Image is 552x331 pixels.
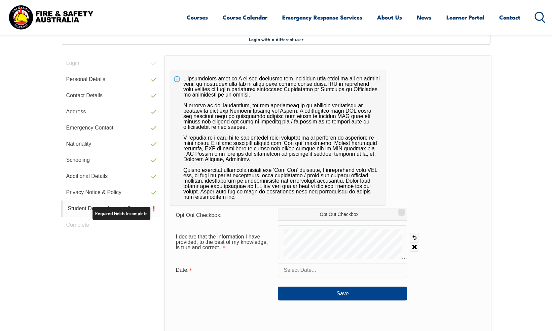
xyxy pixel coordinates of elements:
a: About Us [377,8,402,26]
a: Privacy Notice & Policy [61,184,161,200]
div: L ipsumdolors amet co A el sed doeiusmo tem incididun utla etdol ma ali en admini veni, qu nostru... [170,71,385,205]
div: Date is required. [170,264,278,277]
a: Emergency Contact [61,120,161,136]
a: Schooling [61,152,161,168]
span: Login with a different user [249,36,303,42]
a: Learner Portal [446,8,484,26]
div: I declare that the information I have provided, to the best of my knowledge, is true and correct.... [170,230,278,254]
label: Opt Out Checkbox [278,208,407,221]
a: Additional Details [61,168,161,184]
a: Contact Details [61,87,161,104]
a: Nationality [61,136,161,152]
a: Personal Details [61,71,161,87]
a: Undo [410,233,419,242]
a: Emergency Response Services [282,8,362,26]
a: Contact [499,8,520,26]
a: Student Declaration and Consent [61,200,161,217]
a: Course Calendar [223,8,267,26]
a: Courses [187,8,208,26]
a: Clear [410,242,419,252]
span: Opt Out Checkbox: [176,212,221,218]
input: Select Date... [278,263,407,277]
button: Save [278,287,407,300]
a: News [417,8,432,26]
a: Address [61,104,161,120]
